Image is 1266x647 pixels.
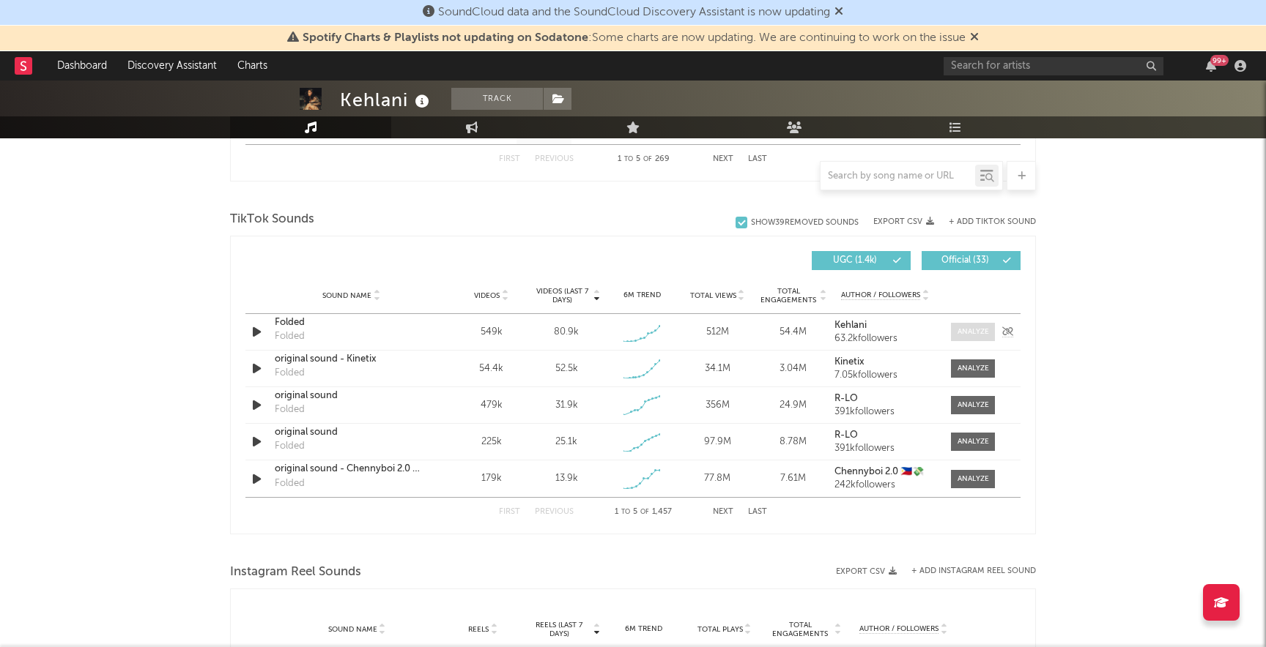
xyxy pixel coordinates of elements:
div: Folded [275,403,305,417]
strong: Kehlani [834,321,867,330]
div: Folded [275,329,305,344]
span: TikTok Sounds [230,211,314,228]
span: Total Plays [697,625,743,634]
div: 242k followers [834,480,936,490]
span: : Some charts are now updating. We are continuing to work on the issue [303,32,966,44]
a: original sound - Kinetix [275,352,428,367]
button: Next [713,155,733,163]
strong: R-LO [834,430,858,440]
a: original sound [275,389,428,403]
div: 6M Trend [607,624,681,635]
div: 54.4M [759,325,827,340]
span: of [640,509,649,515]
a: Dashboard [47,51,117,81]
input: Search for artists [944,57,1163,75]
div: 77.8M [684,471,752,486]
span: Author / Followers [841,291,920,300]
div: 512M [684,325,752,340]
a: Chennyboi 2.0 🇵🇭💸 [834,467,936,477]
span: Total Views [690,291,736,300]
span: Total Engagements [769,621,833,638]
button: + Add Instagram Reel Sound [911,567,1036,575]
strong: Chennyboi 2.0 🇵🇭💸 [834,467,924,476]
span: Sound Name [322,291,371,300]
a: Kehlani [834,321,936,331]
button: Last [748,508,767,516]
strong: Kinetix [834,357,865,367]
div: 13.9k [555,471,578,486]
div: 54.4k [457,362,525,376]
div: 25.1k [555,435,577,449]
div: 391k followers [834,444,936,454]
span: Sound Name [328,625,377,634]
div: 7.61M [759,471,827,486]
span: Spotify Charts & Playlists not updating on Sodatone [303,32,588,44]
a: Kinetix [834,357,936,367]
div: 479k [457,398,525,413]
div: original sound - Chennyboi 2.0 🇵🇭💸 [275,462,428,476]
a: Charts [227,51,278,81]
div: 225k [457,435,525,449]
div: Folded [275,366,305,381]
a: R-LO [834,430,936,441]
span: Dismiss [834,7,843,18]
div: Folded [275,439,305,454]
span: Instagram Reel Sounds [230,564,361,581]
div: 7.05k followers [834,370,936,381]
div: 97.9M [684,435,752,449]
div: 3.04M [759,362,827,376]
span: Videos (last 7 days) [533,287,592,304]
div: Folded [275,476,305,491]
div: 99 + [1210,55,1229,66]
button: First [499,155,520,163]
input: Search by song name or URL [821,171,975,182]
div: 31.9k [555,398,578,413]
span: Total Engagements [759,287,818,304]
a: Folded [275,315,428,330]
div: 63.2k followers [834,334,936,344]
div: 80.9k [554,325,579,340]
button: UGC(1.4k) [812,251,911,270]
button: Official(33) [922,251,1021,270]
button: + Add TikTok Sound [934,218,1036,226]
span: UGC ( 1.4k ) [821,256,889,265]
button: Previous [535,508,574,516]
span: Dismiss [970,32,979,44]
button: Track [451,88,543,110]
div: 1 5 1,457 [603,504,684,521]
div: 356M [684,398,752,413]
div: 34.1M [684,362,752,376]
div: Kehlani [340,88,433,112]
button: + Add TikTok Sound [949,218,1036,226]
a: original sound [275,425,428,440]
button: Next [713,508,733,516]
div: + Add Instagram Reel Sound [897,567,1036,575]
div: 391k followers [834,407,936,417]
span: of [643,156,652,162]
span: Reels [468,625,489,634]
div: 52.5k [555,362,578,376]
span: SoundCloud data and the SoundCloud Discovery Assistant is now updating [438,7,830,18]
span: to [621,509,630,515]
div: 8.78M [759,435,827,449]
button: Export CSV [836,567,897,576]
strong: R-LO [834,394,858,403]
div: 24.9M [759,398,827,413]
div: 179k [457,471,525,486]
button: Export CSV [873,217,934,226]
button: First [499,508,520,516]
span: Author / Followers [859,624,939,634]
a: R-LO [834,394,936,404]
a: Discovery Assistant [117,51,227,81]
span: Videos [474,291,500,300]
div: 1 5 269 [603,151,684,168]
div: 549k [457,325,525,340]
div: 6M Trend [608,290,676,301]
button: 99+ [1206,60,1216,72]
div: Show 39 Removed Sounds [751,218,859,228]
button: Previous [535,155,574,163]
